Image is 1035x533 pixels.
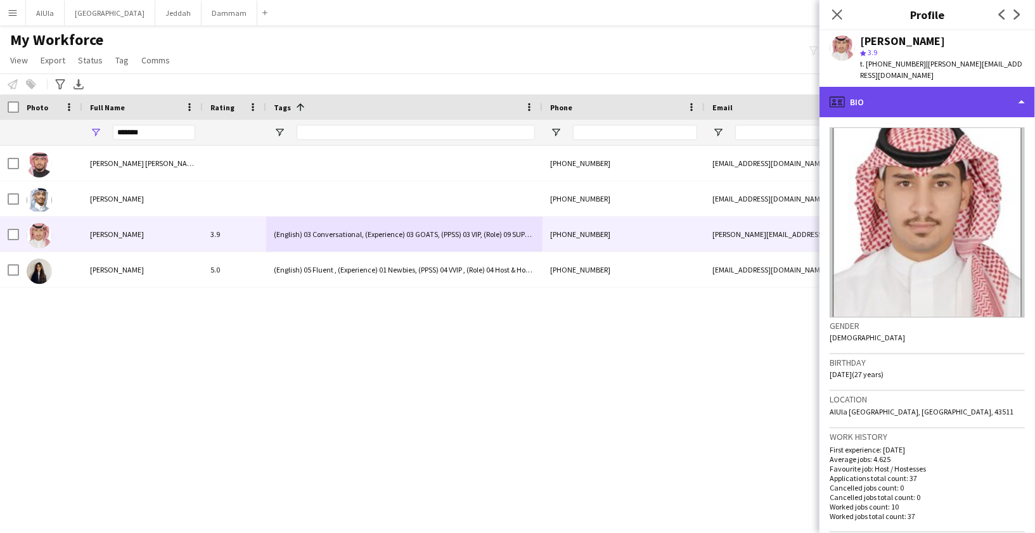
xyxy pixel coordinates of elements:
[543,217,705,252] div: [PHONE_NUMBER]
[27,103,48,112] span: Photo
[830,127,1025,318] img: Crew avatar or photo
[90,158,199,168] span: [PERSON_NAME] [PERSON_NAME]
[830,473,1025,483] p: Applications total count: 37
[860,35,945,47] div: [PERSON_NAME]
[543,252,705,287] div: [PHONE_NUMBER]
[543,181,705,216] div: [PHONE_NUMBER]
[830,431,1025,442] h3: Work history
[115,55,129,66] span: Tag
[90,265,144,274] span: [PERSON_NAME]
[202,1,257,25] button: Dammam
[73,52,108,68] a: Status
[71,77,86,92] app-action-btn: Export XLSX
[136,52,175,68] a: Comms
[274,127,285,138] button: Open Filter Menu
[274,103,291,112] span: Tags
[705,217,958,252] div: [PERSON_NAME][EMAIL_ADDRESS][DOMAIN_NAME]
[712,103,733,112] span: Email
[830,333,905,342] span: [DEMOGRAPHIC_DATA]
[830,369,884,379] span: [DATE] (27 years)
[830,502,1025,511] p: Worked jobs count: 10
[65,1,155,25] button: [GEOGRAPHIC_DATA]
[735,125,951,140] input: Email Filter Input
[141,55,170,66] span: Comms
[90,194,144,203] span: [PERSON_NAME]
[820,6,1035,23] h3: Profile
[5,52,33,68] a: View
[27,188,52,213] img: Haitham Mahruqi
[155,1,202,25] button: Jeddah
[53,77,68,92] app-action-btn: Advanced filters
[860,59,1022,80] span: | [PERSON_NAME][EMAIL_ADDRESS][DOMAIN_NAME]
[830,483,1025,492] p: Cancelled jobs count: 0
[297,125,535,140] input: Tags Filter Input
[830,492,1025,502] p: Cancelled jobs total count: 0
[830,445,1025,454] p: First experience: [DATE]
[26,1,65,25] button: AlUla
[203,252,266,287] div: 5.0
[712,127,724,138] button: Open Filter Menu
[266,252,543,287] div: (English) 05 Fluent , (Experience) 01 Newbies, (PPSS) 04 VVIP , (Role) 04 Host & Hostesses, profiles
[830,511,1025,521] p: Worked jobs total count: 37
[27,259,52,284] img: Dalaa Haitham
[210,103,235,112] span: Rating
[830,394,1025,405] h3: Location
[90,103,125,112] span: Full Name
[868,48,877,57] span: 3.9
[820,87,1035,117] div: Bio
[78,55,103,66] span: Status
[830,464,1025,473] p: Favourite job: Host / Hostesses
[27,223,52,248] img: Haitham Alfaqiri
[35,52,70,68] a: Export
[110,52,134,68] a: Tag
[830,357,1025,368] h3: Birthday
[41,55,65,66] span: Export
[705,146,958,181] div: [EMAIL_ADDRESS][DOMAIN_NAME]
[10,30,103,49] span: My Workforce
[705,252,958,287] div: [EMAIL_ADDRESS][DOMAIN_NAME]
[266,217,543,252] div: (English) 03 Conversational, (Experience) 03 GOATS, (PPSS) 03 VIP, (Role) 09 SUPERVISOR “B”
[860,59,926,68] span: t. [PHONE_NUMBER]
[203,217,266,252] div: 3.9
[830,454,1025,464] p: Average jobs: 4.625
[27,152,52,177] img: Haitham Haitham Almuhanna
[543,146,705,181] div: [PHONE_NUMBER]
[573,125,697,140] input: Phone Filter Input
[90,229,144,239] span: [PERSON_NAME]
[830,407,1013,416] span: AlUla [GEOGRAPHIC_DATA], [GEOGRAPHIC_DATA], 43511
[830,320,1025,331] h3: Gender
[550,127,562,138] button: Open Filter Menu
[10,55,28,66] span: View
[90,127,101,138] button: Open Filter Menu
[113,125,195,140] input: Full Name Filter Input
[550,103,572,112] span: Phone
[705,181,958,216] div: [EMAIL_ADDRESS][DOMAIN_NAME]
